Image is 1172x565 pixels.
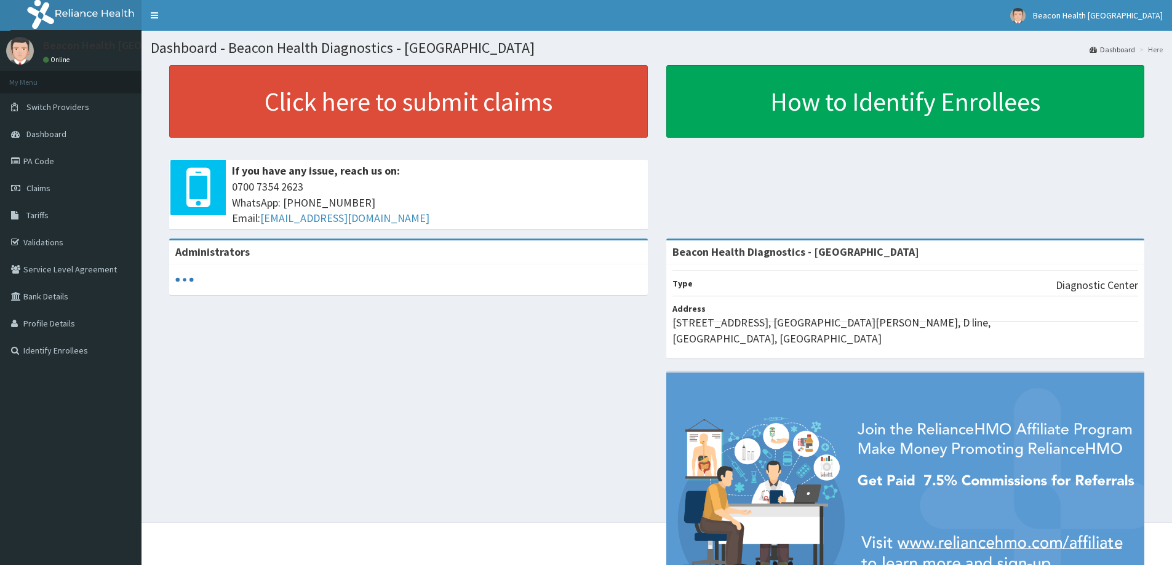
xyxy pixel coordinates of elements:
[672,278,693,289] b: Type
[666,65,1145,138] a: How to Identify Enrollees
[1056,277,1138,293] p: Diagnostic Center
[672,315,1139,346] p: [STREET_ADDRESS], [GEOGRAPHIC_DATA][PERSON_NAME], D line, [GEOGRAPHIC_DATA], [GEOGRAPHIC_DATA]
[232,164,400,178] b: If you have any issue, reach us on:
[1033,10,1163,21] span: Beacon Health [GEOGRAPHIC_DATA]
[26,210,49,221] span: Tariffs
[26,128,66,140] span: Dashboard
[260,211,429,225] a: [EMAIL_ADDRESS][DOMAIN_NAME]
[26,183,50,194] span: Claims
[6,37,34,65] img: User Image
[151,40,1163,56] h1: Dashboard - Beacon Health Diagnostics - [GEOGRAPHIC_DATA]
[1010,8,1026,23] img: User Image
[232,179,642,226] span: 0700 7354 2623 WhatsApp: [PHONE_NUMBER] Email:
[1136,44,1163,55] li: Here
[26,101,89,113] span: Switch Providers
[672,303,706,314] b: Address
[43,55,73,64] a: Online
[175,245,250,259] b: Administrators
[672,245,919,259] strong: Beacon Health Diagnostics - [GEOGRAPHIC_DATA]
[43,40,219,51] p: Beacon Health [GEOGRAPHIC_DATA]
[175,271,194,289] svg: audio-loading
[1090,44,1135,55] a: Dashboard
[169,65,648,138] a: Click here to submit claims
